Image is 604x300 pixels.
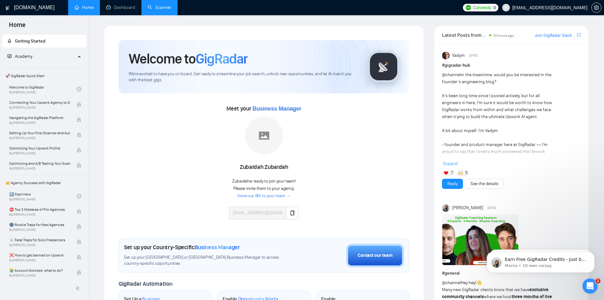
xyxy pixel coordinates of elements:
img: ❤️ [444,171,448,175]
span: 👑 Agency Success with GigRadar [3,177,86,189]
h1: Set up your Country-Specific [124,244,240,251]
span: GigRadar Automation [119,280,172,287]
div: Contact our team [358,252,393,259]
span: ⛔ Top 3 Mistakes of Pro Agencies [9,206,70,213]
button: See the details [465,179,504,189]
span: lock [77,240,81,244]
img: gigradar-logo.png [368,51,399,83]
span: Connects: [473,4,492,11]
p: Message from Mariia, sent 10 мин назад [28,24,109,30]
span: Earn Free GigRadar Credits - Just by Sharing Your Story! 💬 Want more credits for sending proposal... [28,18,109,175]
span: lock [77,224,81,229]
span: lock [77,209,81,214]
span: Set up your [GEOGRAPHIC_DATA] or [GEOGRAPHIC_DATA] Business Manager to access country-specific op... [124,255,292,267]
img: Vadym [442,52,450,59]
span: check-circle [77,87,81,91]
span: ☠️ Fatal Traps for Solo Freelancers [9,237,70,243]
span: rocket [7,39,12,43]
span: lock [77,102,81,107]
div: Zubaidah Zubaidah [229,162,299,173]
span: Optimizing Your Upwork Profile [9,145,70,151]
span: Getting Started [15,38,45,44]
img: upwork-logo.png [466,5,471,10]
a: Welcome to GigRadarBy[PERSON_NAME] [9,82,77,96]
span: lock [77,163,81,168]
span: Zubaidah is ready to join your team! [232,178,296,184]
span: By [PERSON_NAME] [9,274,70,277]
span: lock [77,117,81,122]
img: placeholder.png [245,117,283,155]
div: in the meantime, would you be interested in the founder’s engineering blog? It’s been long time s... [442,71,553,253]
span: Business Manager [252,105,301,112]
span: By [PERSON_NAME] [9,151,70,155]
img: F09L7DB94NL-GigRadar%20Coaching%20Sessions%20_%20Experts.png [442,214,518,265]
span: By [PERSON_NAME] [9,258,70,262]
h1: Welcome to [129,50,248,67]
img: Mariia Heshka [442,204,450,212]
span: copy [290,210,295,216]
span: ❌ How to get banned on Upwork [9,252,70,258]
span: 7 [451,170,453,176]
span: [DATE] [487,205,496,211]
span: [PERSON_NAME] [452,204,483,211]
a: Reply [447,180,458,187]
span: user [504,5,508,10]
button: setting [591,3,601,13]
button: Contact our team [346,244,404,267]
span: Academy [7,54,32,59]
li: Getting Started [2,35,86,48]
span: Optimizing and A/B Testing Your Scanner for Better Results [9,160,70,167]
span: @channel [442,72,461,77]
img: 🙌 [458,171,463,175]
span: By [PERSON_NAME] [9,167,70,170]
span: export [577,32,581,37]
span: Business Manager [195,244,240,251]
span: We're excited to have you on board. Get ready to streamline your job search, unlock new opportuni... [129,71,357,83]
span: Expand [443,161,458,166]
a: export [577,32,581,38]
span: Navigating the GigRadar Platform [9,115,70,121]
span: 2 [595,278,601,283]
span: By [PERSON_NAME] [9,228,70,232]
a: homeHome [75,5,94,10]
span: Connecting Your Upwork Agency to GigRadar [9,99,70,106]
span: Meet your [226,105,301,112]
span: Latest Posts from the GigRadar Community [442,31,487,39]
a: Invite our BM to your team → [237,193,290,199]
button: copy [286,207,299,219]
span: 0 [493,4,496,11]
iframe: Intercom notifications сообщение [477,238,604,283]
span: fund-projection-screen [7,54,12,58]
a: Join GigRadar Slack Community [535,32,576,39]
span: @channel [442,280,461,285]
a: setting [591,5,601,10]
span: 🌚 Rookie Traps for New Agencies [9,222,70,228]
iframe: Intercom live chat [582,278,598,294]
button: Reply [442,179,463,189]
span: By [PERSON_NAME] [9,136,70,140]
span: lock [77,270,81,275]
span: GigRadar [196,50,248,67]
span: By [PERSON_NAME] [9,213,70,217]
h1: # gigradar-hub [442,62,581,69]
span: By [PERSON_NAME] [9,121,70,125]
span: lock [77,133,81,137]
span: Home [4,20,31,34]
span: Setting Up Your First Scanner and Auto-Bidder [9,130,70,136]
span: lock [77,148,81,152]
span: By [PERSON_NAME] [9,243,70,247]
span: 14 hours ago [493,33,514,38]
span: 5 [465,170,468,176]
span: [DATE] [469,53,477,58]
img: logo [5,3,10,13]
a: searchScanner [148,5,171,10]
span: setting [592,5,601,10]
span: lock [77,255,81,259]
span: Please invite them to your agency. [233,186,295,191]
span: Academy [15,54,32,59]
span: 😭 Account blocked: what to do? [9,267,70,274]
span: check-circle [77,194,81,198]
a: 1️⃣ Start HereBy[PERSON_NAME] [9,189,77,203]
